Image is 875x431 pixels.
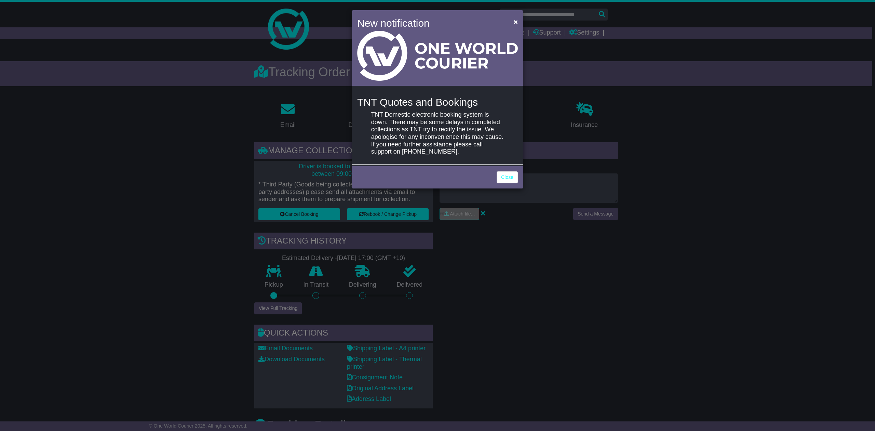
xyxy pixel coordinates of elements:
p: TNT Domestic electronic booking system is down. There may be some delays in completed collections... [371,111,504,156]
a: Close [497,171,518,183]
h4: New notification [357,15,504,31]
span: × [514,18,518,26]
button: Close [510,15,521,29]
h4: TNT Quotes and Bookings [357,96,518,108]
img: Light [357,31,518,81]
